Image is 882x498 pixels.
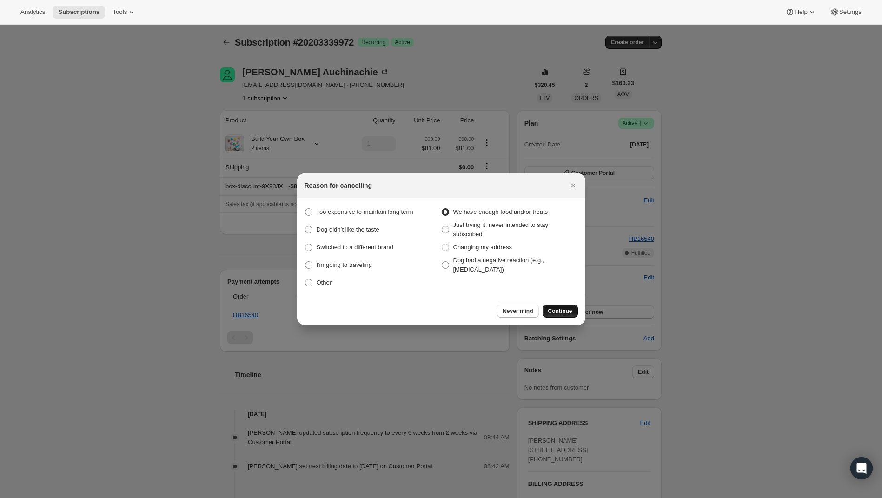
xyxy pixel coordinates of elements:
span: Just trying it, never intended to stay subscribed [453,221,549,238]
button: Settings [824,6,867,19]
span: Tools [113,8,127,16]
span: Continue [548,307,572,315]
button: Help [780,6,822,19]
div: Open Intercom Messenger [850,457,873,479]
span: Switched to a different brand [317,244,393,251]
button: Analytics [15,6,51,19]
button: Close [567,179,580,192]
span: Dog had a negative reaction (e.g., [MEDICAL_DATA]) [453,257,544,273]
span: Subscriptions [58,8,99,16]
button: Subscriptions [53,6,105,19]
span: Too expensive to maintain long term [317,208,413,215]
h2: Reason for cancelling [305,181,372,190]
span: I'm going to traveling [317,261,372,268]
span: Changing my address [453,244,512,251]
span: Other [317,279,332,286]
span: We have enough food and/or treats [453,208,548,215]
span: Settings [839,8,862,16]
span: Analytics [20,8,45,16]
button: Never mind [497,305,538,318]
button: Tools [107,6,142,19]
span: Help [795,8,807,16]
button: Continue [543,305,578,318]
span: Never mind [503,307,533,315]
span: Dog didn’t like the taste [317,226,379,233]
